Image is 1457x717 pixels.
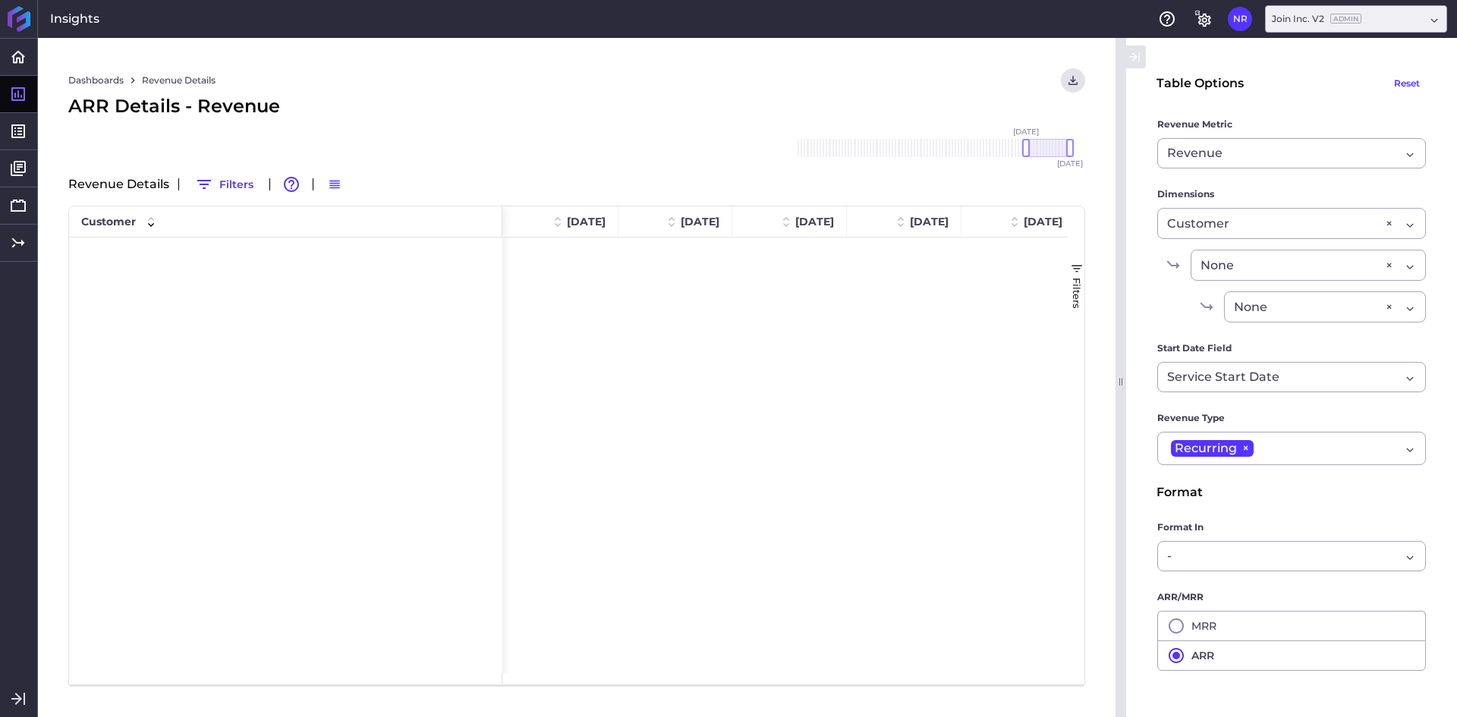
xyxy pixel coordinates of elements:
[1201,256,1234,275] span: None
[142,74,216,87] a: Revenue Details
[1157,640,1426,671] button: ARR
[1157,432,1426,465] div: Dropdown select
[1175,440,1237,457] span: Recurring
[188,172,260,197] button: Filters
[1157,590,1204,605] span: ARR/MRR
[81,215,136,228] span: Customer
[1157,611,1426,640] button: MRR
[1157,541,1426,571] div: Dropdown select
[1024,215,1062,228] span: [DATE]
[1157,138,1426,168] div: Dropdown select
[1061,68,1085,93] button: User Menu
[68,93,1085,120] div: ARR Details - Revenue
[1157,362,1426,392] div: Dropdown select
[1156,483,1427,502] div: Format
[1157,187,1214,202] span: Dimensions
[1237,440,1254,457] span: ×
[1013,128,1039,136] span: [DATE]
[68,74,124,87] a: Dashboards
[1234,298,1267,316] span: None
[1157,520,1204,535] span: Format In
[910,215,949,228] span: [DATE]
[795,215,834,228] span: [DATE]
[68,172,1085,197] div: Revenue Details
[1071,278,1083,309] span: Filters
[1156,74,1244,93] div: Table Options
[1157,410,1225,426] span: Revenue Type
[1386,297,1392,316] div: ×
[1386,256,1392,275] div: ×
[1155,7,1179,31] button: Help
[1157,208,1426,239] div: Dropdown select
[1386,214,1392,233] div: ×
[1167,368,1279,386] span: Service Start Date
[1057,160,1083,168] span: [DATE]
[1191,250,1426,281] div: Dropdown select
[1224,291,1426,322] div: Dropdown select
[1167,215,1229,233] span: Customer
[1157,117,1232,132] span: Revenue Metric
[1330,14,1361,24] ins: Admin
[681,215,719,228] span: [DATE]
[1228,7,1252,31] button: User Menu
[1191,7,1216,31] button: General Settings
[1167,144,1223,162] span: Revenue
[1387,68,1427,99] button: Reset
[1167,547,1172,565] span: -
[1265,5,1447,33] div: Dropdown select
[567,215,606,228] span: [DATE]
[1157,341,1232,356] span: Start Date Field
[1272,12,1361,26] div: Join Inc. V2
